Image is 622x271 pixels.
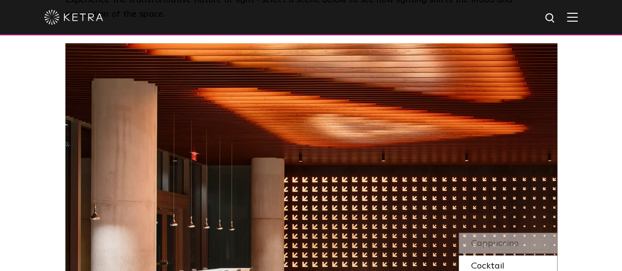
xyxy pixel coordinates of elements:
[471,239,519,247] span: Cappuccino
[44,10,103,25] img: ketra-logo-2019-white
[567,12,578,22] img: Hamburger%20Nav.svg
[471,261,504,270] span: Cocktail
[544,12,557,25] img: search icon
